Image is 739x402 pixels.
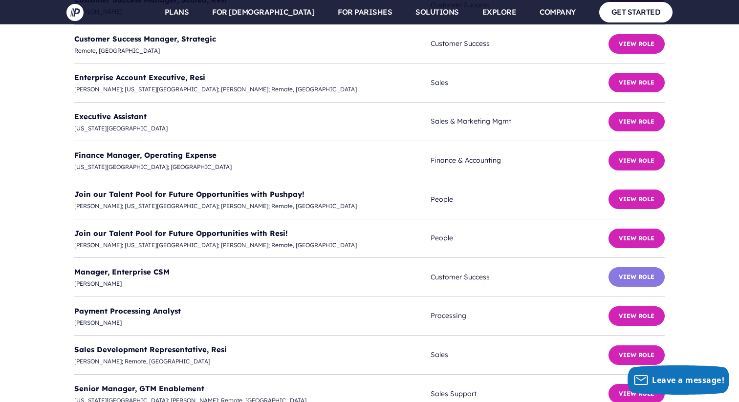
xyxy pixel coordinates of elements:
[431,38,609,50] span: Customer Success
[74,384,204,393] a: Senior Manager, GTM Enablement
[609,306,665,326] button: View Role
[74,112,147,121] a: Executive Assistant
[74,150,217,160] a: Finance Manager, Operating Expense
[74,240,431,251] span: [PERSON_NAME]; [US_STATE][GEOGRAPHIC_DATA]; [PERSON_NAME]; Remote, [GEOGRAPHIC_DATA]
[74,84,431,95] span: [PERSON_NAME]; [US_STATE][GEOGRAPHIC_DATA]; [PERSON_NAME]; Remote, [GEOGRAPHIC_DATA]
[74,162,431,172] span: [US_STATE][GEOGRAPHIC_DATA]; [GEOGRAPHIC_DATA]
[431,349,609,361] span: Sales
[431,310,609,322] span: Processing
[74,34,216,43] a: Customer Success Manager, Strategic
[609,34,665,54] button: View Role
[431,271,609,283] span: Customer Success
[609,73,665,92] button: View Role
[74,73,205,82] a: Enterprise Account Executive, Resi
[609,345,665,365] button: View Role
[431,193,609,206] span: People
[609,151,665,170] button: View Role
[74,267,170,276] a: Manager, Enterprise CSM
[431,154,609,167] span: Finance & Accounting
[74,45,431,56] span: Remote, [GEOGRAPHIC_DATA]
[74,123,431,134] span: [US_STATE][GEOGRAPHIC_DATA]
[652,375,724,385] span: Leave a message!
[431,388,609,400] span: Sales Support
[74,306,181,316] a: Payment Processing Analyst
[74,356,431,367] span: [PERSON_NAME]; Remote, [GEOGRAPHIC_DATA]
[431,232,609,244] span: People
[74,317,431,328] span: [PERSON_NAME]
[609,190,665,209] button: View Role
[628,365,729,395] button: Leave a message!
[74,345,227,354] a: Sales Development Representative, Resi
[74,190,304,199] a: Join our Talent Pool for Future Opportunities with Pushpay!
[74,229,288,238] a: Join our Talent Pool for Future Opportunities with Resi!
[74,201,431,212] span: [PERSON_NAME]; [US_STATE][GEOGRAPHIC_DATA]; [PERSON_NAME]; Remote, [GEOGRAPHIC_DATA]
[431,77,609,89] span: Sales
[609,112,665,131] button: View Role
[599,2,673,22] a: GET STARTED
[609,229,665,248] button: View Role
[609,267,665,287] button: View Role
[431,115,609,127] span: Sales & Marketing Mgmt
[74,278,431,289] span: [PERSON_NAME]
